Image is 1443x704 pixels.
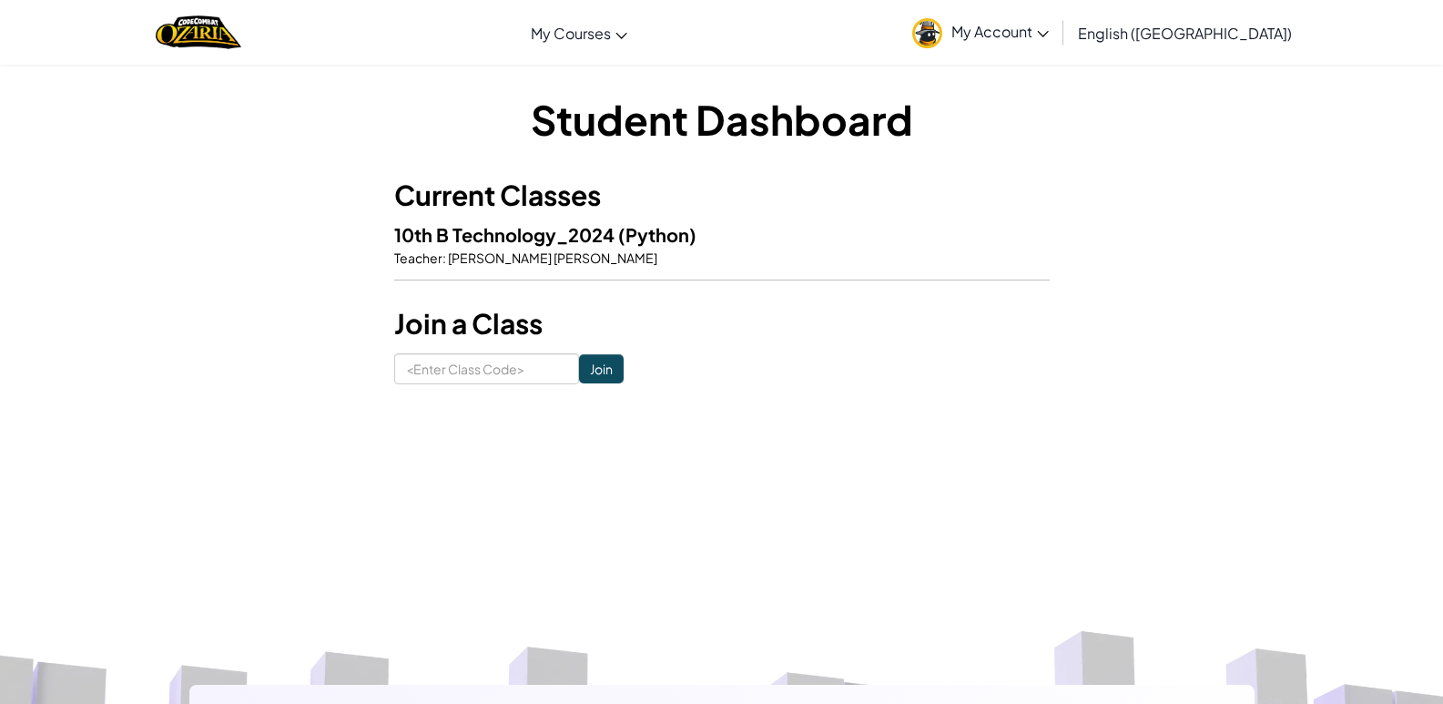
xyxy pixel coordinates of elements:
span: My Account [951,22,1049,41]
input: <Enter Class Code> [394,353,579,384]
h3: Current Classes [394,175,1050,216]
span: 10th B Technology_2024 [394,223,618,246]
h3: Join a Class [394,303,1050,344]
span: (Python) [618,223,696,246]
span: My Courses [531,24,611,43]
a: Ozaria by CodeCombat logo [156,14,240,51]
span: : [442,250,446,266]
a: My Account [903,4,1058,61]
a: My Courses [522,8,636,57]
img: avatar [912,18,942,48]
span: [PERSON_NAME] [PERSON_NAME] [446,250,657,266]
h1: Student Dashboard [394,91,1050,148]
input: Join [579,354,624,383]
span: Teacher [394,250,442,266]
img: Home [156,14,240,51]
a: English ([GEOGRAPHIC_DATA]) [1069,8,1301,57]
span: English ([GEOGRAPHIC_DATA]) [1078,24,1292,43]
